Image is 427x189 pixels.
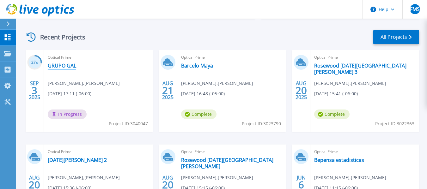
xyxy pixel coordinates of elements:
span: 6 [298,182,304,187]
a: Barcelo Maya [181,62,213,69]
span: [PERSON_NAME] , [PERSON_NAME] [48,174,120,181]
span: 20 [296,88,307,93]
span: 20 [29,182,40,187]
span: Project ID: 3023790 [242,120,281,127]
span: 21 [162,88,174,93]
span: FMS [410,7,420,12]
span: [PERSON_NAME] , [PERSON_NAME] [48,80,120,87]
span: Project ID: 3040047 [109,120,148,127]
a: Rosewood [DATE][GEOGRAPHIC_DATA][PERSON_NAME] 3 [314,62,415,75]
a: Bepensa estadisticas [314,157,364,163]
div: Recent Projects [24,29,94,45]
span: Optical Prime [181,148,282,155]
span: [PERSON_NAME] , [PERSON_NAME] [314,80,386,87]
span: [DATE] 15:41 (-06:00) [314,90,358,97]
span: Optical Prime [314,54,415,61]
div: AUG 2025 [295,79,307,102]
span: Project ID: 3022363 [375,120,414,127]
span: Complete [314,109,350,119]
span: Optical Prime [48,54,149,61]
h3: 27 [27,59,42,66]
div: SEP 2025 [28,79,40,102]
span: [PERSON_NAME] , [PERSON_NAME] [181,174,253,181]
span: [PERSON_NAME] , [PERSON_NAME] [314,174,386,181]
span: In Progress [48,109,87,119]
span: Optical Prime [181,54,282,61]
a: [DATE][PERSON_NAME] 2 [48,157,107,163]
div: AUG 2025 [162,79,174,102]
a: All Projects [373,30,419,44]
span: Optical Prime [314,148,415,155]
a: Rosewood [DATE][GEOGRAPHIC_DATA][PERSON_NAME] [181,157,282,169]
span: [DATE] 16:48 (-05:00) [181,90,225,97]
span: 20 [162,182,174,187]
span: % [36,61,38,64]
a: GRUPO GAL [48,62,76,69]
span: Optical Prime [48,148,149,155]
span: Complete [181,109,217,119]
span: 3 [32,88,37,93]
span: [DATE] 17:11 (-06:00) [48,90,91,97]
span: [PERSON_NAME] , [PERSON_NAME] [181,80,253,87]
